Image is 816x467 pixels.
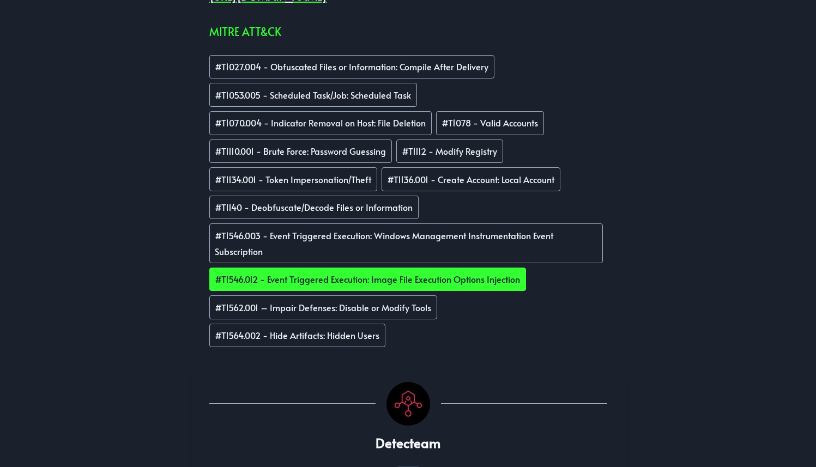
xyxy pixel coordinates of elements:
[209,111,432,135] a: #T1070.004 - Indicator Removal on Host: File Deletion
[215,173,221,185] span: #
[396,140,503,163] a: #T1112 - Modify Registry
[387,173,394,185] span: #
[209,83,417,107] a: #T1053.005 - Scheduled Task/Job: Scheduled Task
[215,89,221,101] span: #
[215,60,221,72] span: #
[215,273,221,285] span: #
[209,140,392,163] a: #T1110.001 - Brute Force: Password Guessing
[215,329,221,341] span: #
[209,196,419,220] a: #T1140 - Deobfuscate/Decode Files or Information
[209,223,603,263] a: #T1546.003 - Event Triggered Execution: Windows Management Instrumentation Event Subscription
[209,268,526,292] a: #T1546.012 - Event Triggered Execution: Image File Execution Options Injection
[215,117,221,129] span: #
[402,145,408,157] span: #
[382,167,560,191] a: #T1136.001 - Create Account: Local Account
[436,111,544,135] a: #T1078 - Valid Accounts
[442,117,448,129] span: #
[215,145,221,157] span: #
[209,295,437,319] a: #T1562.001 – Impair Defenses: Disable or Modify Tools
[215,229,221,241] span: #
[209,324,385,348] a: #T1564.002 - Hide Artifacts: Hidden Users
[215,201,221,213] span: #
[386,382,430,426] img: Avatar photo
[209,55,494,79] a: #T1027.004 - Obfuscated Files or Information: Compile After Delivery
[376,434,440,452] b: Detecteam
[209,167,377,191] a: #T1134.001 - Token Impersonation/Theft
[209,23,607,40] h2: MITRE ATT&CK
[215,301,221,313] span: #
